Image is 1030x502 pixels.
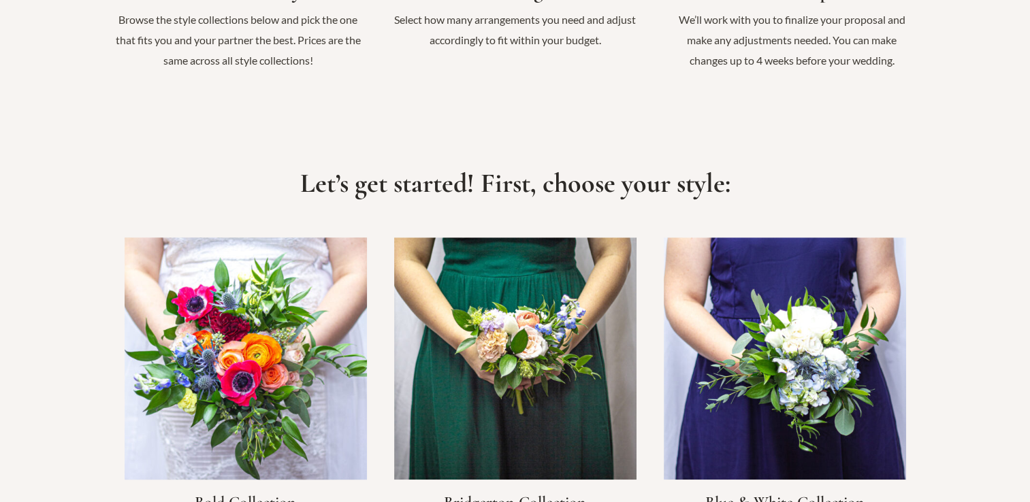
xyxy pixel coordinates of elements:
[114,10,364,70] p: Browse the style collections below and pick the one that fits you and your partner the best. Pric...
[667,10,917,70] p: We’ll work with you to finalize your proposal and make any adjustments needed. You can make chang...
[390,10,640,50] p: Select how many arrangements you need and adjust accordingly to fit within your budget.
[107,167,924,199] h2: Let’s get started! First, choose your style:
